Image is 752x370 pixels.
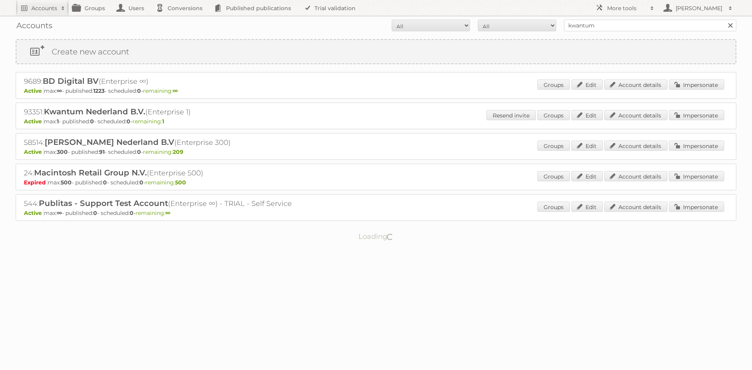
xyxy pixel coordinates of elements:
[99,148,105,155] strong: 91
[173,87,178,94] strong: ∞
[571,171,603,181] a: Edit
[604,110,667,120] a: Account details
[537,202,570,212] a: Groups
[44,107,145,116] span: Kwantum Nederland B.V.
[127,118,130,125] strong: 0
[486,110,536,120] a: Resend invite
[24,199,298,209] h2: 544: (Enterprise ∞) - TRIAL - Self Service
[669,79,724,90] a: Impersonate
[669,110,724,120] a: Impersonate
[571,141,603,151] a: Edit
[136,209,170,217] span: remaining:
[57,209,62,217] strong: ∞
[130,209,134,217] strong: 0
[607,4,646,12] h2: More tools
[24,209,44,217] span: Active
[669,202,724,212] a: Impersonate
[57,118,59,125] strong: 1
[24,87,44,94] span: Active
[537,141,570,151] a: Groups
[24,118,728,125] p: max: - published: - scheduled: -
[137,87,141,94] strong: 0
[57,148,68,155] strong: 300
[45,137,174,147] span: [PERSON_NAME] Nederland B.V
[24,179,728,186] p: max: - published: - scheduled: -
[103,179,107,186] strong: 0
[165,209,170,217] strong: ∞
[145,179,186,186] span: remaining:
[604,171,667,181] a: Account details
[24,118,44,125] span: Active
[24,76,298,87] h2: 9689: (Enterprise ∞)
[604,202,667,212] a: Account details
[604,141,667,151] a: Account details
[24,107,298,117] h2: 93351: (Enterprise 1)
[57,87,62,94] strong: ∞
[90,118,94,125] strong: 0
[16,40,736,63] a: Create new account
[537,79,570,90] a: Groups
[61,179,72,186] strong: 500
[31,4,57,12] h2: Accounts
[24,87,728,94] p: max: - published: - scheduled: -
[143,148,183,155] span: remaining:
[537,110,570,120] a: Groups
[674,4,725,12] h2: [PERSON_NAME]
[34,168,147,177] span: Macintosh Retail Group N.V.
[24,148,728,155] p: max: - published: - scheduled: -
[137,148,141,155] strong: 0
[669,141,724,151] a: Impersonate
[139,179,143,186] strong: 0
[24,209,728,217] p: max: - published: - scheduled: -
[571,79,603,90] a: Edit
[93,209,97,217] strong: 0
[334,229,419,244] p: Loading
[24,137,298,148] h2: 58514: (Enterprise 300)
[175,179,186,186] strong: 500
[24,148,44,155] span: Active
[604,79,667,90] a: Account details
[24,179,48,186] span: Expired
[173,148,183,155] strong: 209
[669,171,724,181] a: Impersonate
[571,110,603,120] a: Edit
[143,87,178,94] span: remaining:
[132,118,164,125] span: remaining:
[93,87,105,94] strong: 1223
[571,202,603,212] a: Edit
[537,171,570,181] a: Groups
[39,199,168,208] span: Publitas - Support Test Account
[162,118,164,125] strong: 1
[43,76,99,86] span: BD Digital BV
[24,168,298,178] h2: 24: (Enterprise 500)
